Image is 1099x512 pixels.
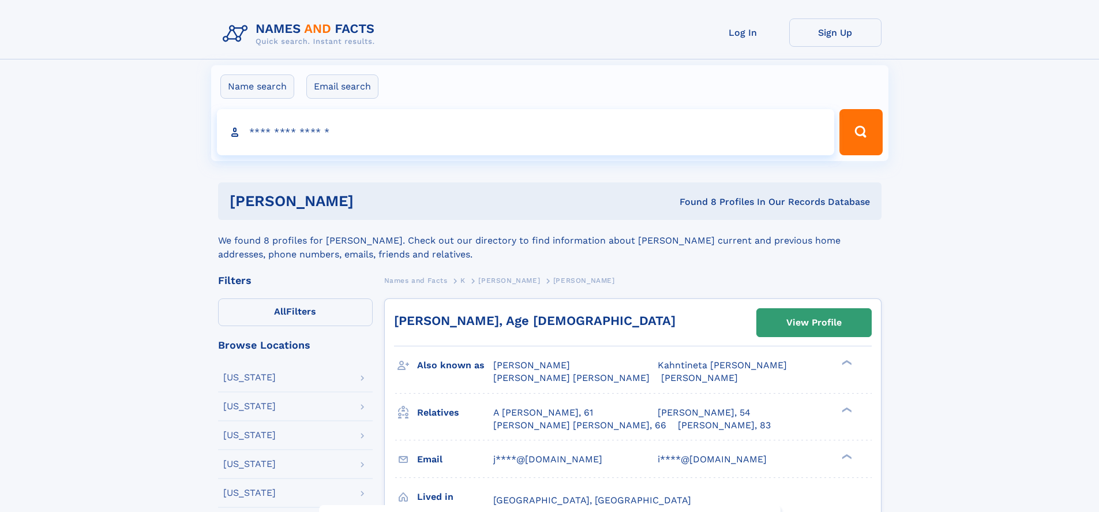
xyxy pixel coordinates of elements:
div: [US_STATE] [223,431,276,440]
span: Kahntineta [PERSON_NAME] [658,360,787,371]
label: Email search [306,74,378,99]
div: ❯ [839,453,853,460]
a: K [460,273,466,287]
h3: Lived in [417,487,493,507]
h3: Also known as [417,356,493,375]
span: K [460,276,466,285]
img: Logo Names and Facts [218,18,384,50]
a: Log In [697,18,789,47]
div: View Profile [786,309,842,336]
h1: [PERSON_NAME] [230,194,517,208]
a: [PERSON_NAME] [PERSON_NAME], 66 [493,419,666,432]
input: search input [217,109,835,155]
label: Name search [220,74,294,99]
a: A [PERSON_NAME], 61 [493,406,593,419]
a: [PERSON_NAME], 83 [678,419,771,432]
a: Sign Up [789,18,882,47]
span: [PERSON_NAME] [661,372,738,383]
div: ❯ [839,359,853,367]
a: Names and Facts [384,273,448,287]
span: [PERSON_NAME] [493,360,570,371]
button: Search Button [839,109,882,155]
span: [PERSON_NAME] [478,276,540,285]
div: [US_STATE] [223,373,276,382]
span: [GEOGRAPHIC_DATA], [GEOGRAPHIC_DATA] [493,495,691,506]
h3: Email [417,450,493,469]
div: We found 8 profiles for [PERSON_NAME]. Check out our directory to find information about [PERSON_... [218,220,882,261]
a: [PERSON_NAME], 54 [658,406,751,419]
div: [US_STATE] [223,459,276,469]
a: [PERSON_NAME], Age [DEMOGRAPHIC_DATA] [394,313,676,328]
a: View Profile [757,309,871,337]
div: [US_STATE] [223,402,276,411]
h3: Relatives [417,403,493,423]
div: Browse Locations [218,340,373,350]
div: Found 8 Profiles In Our Records Database [516,196,870,208]
span: All [274,306,286,317]
a: [PERSON_NAME] [478,273,540,287]
span: [PERSON_NAME] [553,276,615,285]
span: [PERSON_NAME] [PERSON_NAME] [493,372,650,383]
label: Filters [218,298,373,326]
div: ❯ [839,406,853,413]
div: [US_STATE] [223,488,276,498]
div: Filters [218,275,373,286]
